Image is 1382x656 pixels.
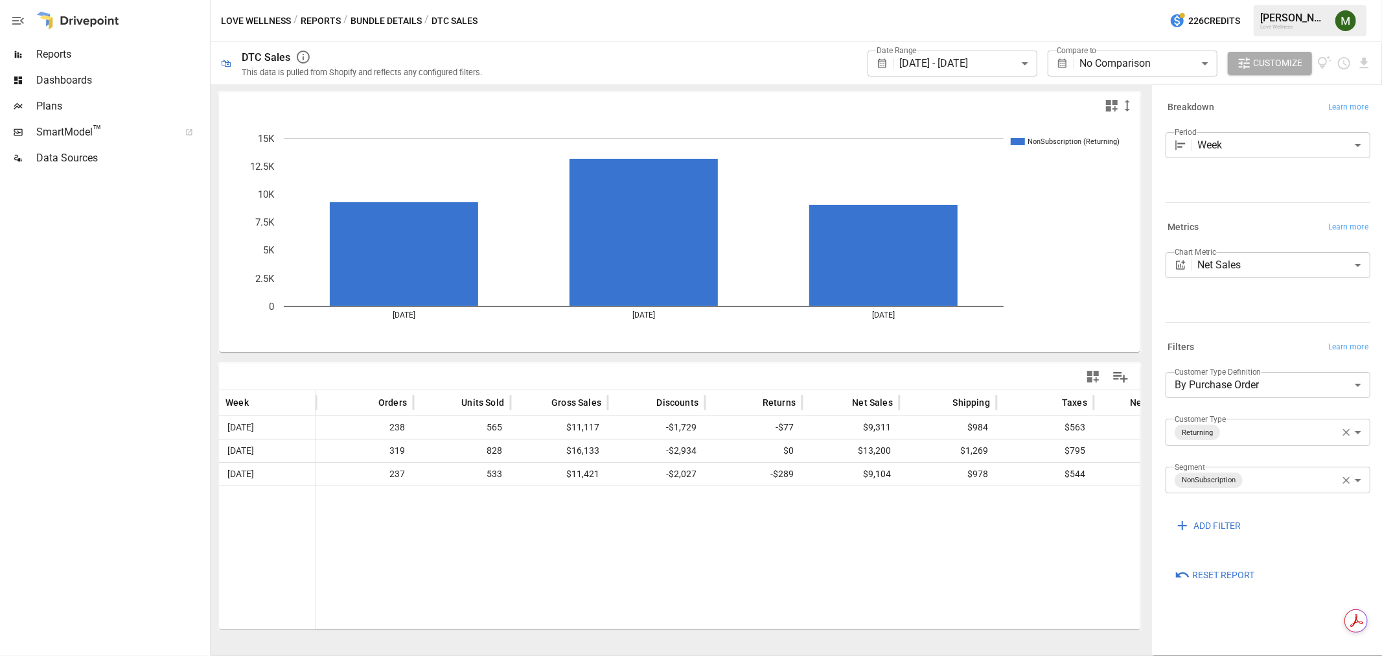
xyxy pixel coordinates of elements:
span: Week [225,396,249,409]
div: Love Wellness [1260,24,1328,30]
button: Love Wellness [221,13,291,29]
span: Dashboards [36,73,207,88]
span: Learn more [1328,341,1368,354]
span: 319 [323,439,407,462]
span: $795 [1003,439,1087,462]
button: Reset Report [1166,563,1263,587]
button: Meredith Lacasse [1328,3,1364,39]
span: 226 Credits [1188,13,1240,29]
button: Sort [1042,393,1061,412]
label: Customer Type [1175,414,1227,425]
button: Sort [442,393,460,412]
span: $9,311 [809,416,893,439]
button: Sort [934,393,952,412]
text: 5K [263,244,275,256]
h6: Metrics [1168,220,1199,235]
span: [DATE] [225,463,309,486]
span: $978 [906,463,990,486]
label: Date Range [877,45,917,56]
label: Segment [1175,462,1205,473]
span: ADD FILTER [1193,518,1241,534]
button: Schedule report [1337,56,1352,71]
text: [DATE] [872,310,895,320]
span: 828 [420,439,504,462]
button: Sort [637,393,655,412]
span: Plans [36,99,207,114]
button: Bundle Details [351,13,422,29]
span: Discounts [656,396,698,409]
div: DTC Sales [242,51,290,64]
div: / [343,13,348,29]
label: Period [1175,126,1197,137]
span: [DATE] [225,439,309,462]
button: Customize [1228,52,1312,75]
svg: A chart. [219,119,1142,352]
span: 565 [420,416,504,439]
text: 12.5K [250,161,275,172]
span: Reports [36,47,207,62]
span: Returns [763,396,796,409]
span: $11,117 [517,416,601,439]
button: Sort [743,393,761,412]
div: By Purchase Order [1166,372,1370,398]
text: 10K [258,189,275,200]
span: Learn more [1328,101,1368,114]
span: $13,200 [809,439,893,462]
button: ADD FILTER [1166,514,1250,537]
span: 237 [323,463,407,486]
div: [DATE] - [DATE] [899,51,1037,76]
span: Data Sources [36,150,207,166]
h6: Breakdown [1168,100,1214,115]
button: View documentation [1317,52,1332,75]
text: [DATE] [393,310,415,320]
button: Reports [301,13,341,29]
button: Sort [250,393,268,412]
span: -$1,729 [614,416,698,439]
button: Download report [1357,56,1372,71]
span: $15,264 [1100,439,1184,462]
button: Manage Columns [1106,362,1135,392]
span: $16,133 [517,439,601,462]
span: NonSubscription [1177,473,1241,487]
div: Net Sales [1198,252,1370,278]
label: Compare to [1057,45,1097,56]
span: Learn more [1328,221,1368,234]
span: Shipping [953,396,990,409]
span: [DATE] [225,416,309,439]
div: 🛍 [221,57,231,69]
span: Net Sales [852,396,893,409]
div: [PERSON_NAME] [1260,12,1328,24]
span: $11,421 [517,463,601,486]
text: 7.5K [255,217,275,228]
span: SmartModel [36,124,171,140]
text: 0 [269,301,274,312]
span: $10,626 [1100,463,1184,486]
text: 2.5K [255,273,275,285]
span: $563 [1003,416,1087,439]
img: Meredith Lacasse [1335,10,1356,31]
button: Sort [532,393,550,412]
text: NonSubscription (Returning) [1028,137,1120,146]
span: Net Revenue [1130,396,1184,409]
span: ™ [93,123,102,139]
text: [DATE] [632,310,655,320]
span: $544 [1003,463,1087,486]
text: 15K [258,133,275,145]
span: Gross Sales [551,396,601,409]
label: Chart Metric [1175,246,1217,257]
button: Sort [1111,393,1129,412]
button: 226Credits [1164,9,1245,33]
span: $0 [711,439,796,462]
span: $10,858 [1100,416,1184,439]
span: Customize [1254,55,1303,71]
span: $1,269 [906,439,990,462]
div: No Comparison [1079,51,1217,76]
span: $984 [906,416,990,439]
span: -$2,027 [614,463,698,486]
label: Customer Type Definition [1175,366,1261,377]
div: / [294,13,298,29]
div: Week [1198,132,1370,158]
h6: Filters [1168,340,1195,355]
span: -$77 [711,416,796,439]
